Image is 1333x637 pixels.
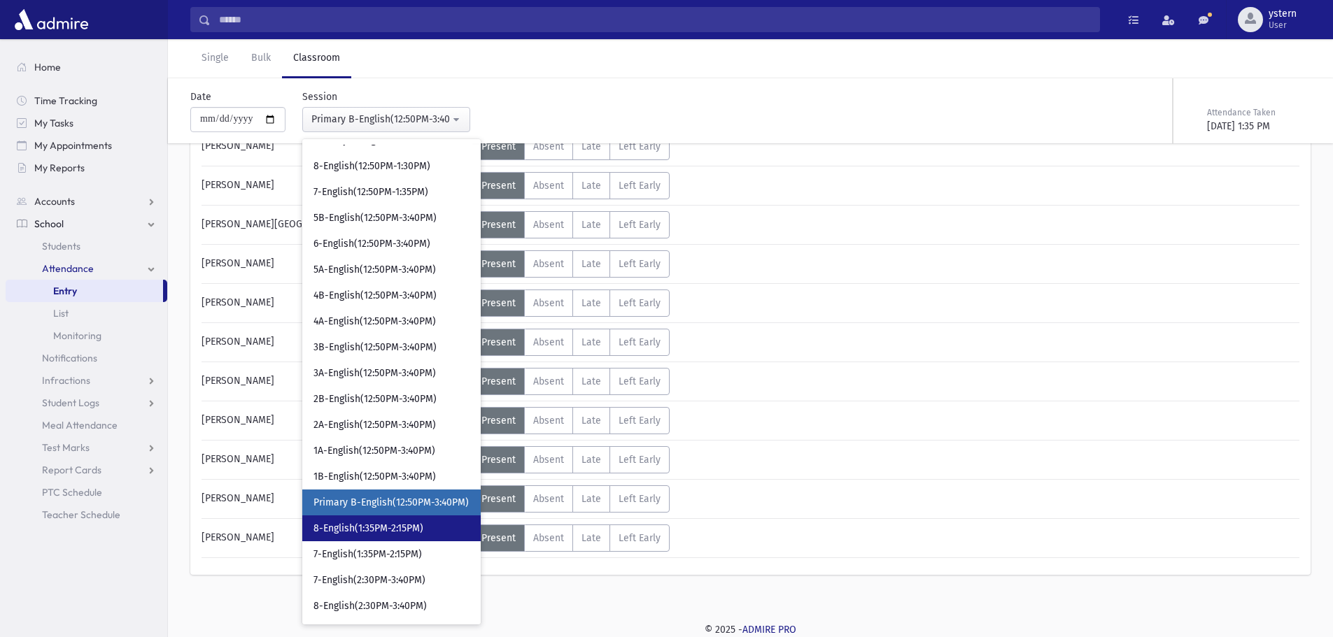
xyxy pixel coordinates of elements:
[533,336,564,348] span: Absent
[313,496,469,510] span: Primary B-English(12:50PM-3:40PM)
[313,366,436,380] span: 3A-English(12:50PM-3:40PM)
[472,289,670,317] div: AttTypes
[313,573,425,587] span: 7-English(2:30PM-3:40PM)
[619,180,661,192] span: Left Early
[1207,106,1308,119] div: Attendance Taken
[533,454,564,466] span: Absent
[481,493,516,505] span: Present
[42,419,118,431] span: Meal Attendance
[619,258,661,270] span: Left Early
[619,454,661,466] span: Left Early
[472,446,670,473] div: AttTypes
[472,211,670,238] div: AttTypes
[472,329,670,356] div: AttTypes
[581,219,601,231] span: Late
[6,213,167,235] a: School
[472,250,670,278] div: AttTypes
[481,375,516,387] span: Present
[472,133,670,160] div: AttTypes
[6,436,167,459] a: Test Marks
[34,162,85,174] span: My Reports
[533,415,564,427] span: Absent
[302,90,337,104] label: Session
[34,61,61,73] span: Home
[481,454,516,466] span: Present
[1207,119,1308,134] div: [DATE] 1:35 PM
[195,524,472,552] div: [PERSON_NAME]
[581,336,601,348] span: Late
[472,407,670,434] div: AttTypes
[195,133,472,160] div: [PERSON_NAME]
[42,486,102,499] span: PTC Schedule
[34,94,97,107] span: Time Tracking
[6,369,167,392] a: Infractions
[533,219,564,231] span: Absent
[472,485,670,513] div: AttTypes
[313,263,436,277] span: 5A-English(12:50PM-3:40PM)
[481,336,516,348] span: Present
[619,141,661,152] span: Left Early
[581,415,601,427] span: Late
[1269,8,1297,20] span: ystern
[1269,20,1297,31] span: User
[533,180,564,192] span: Absent
[195,172,472,199] div: [PERSON_NAME]
[42,508,120,521] span: Teacher Schedule
[313,470,436,484] span: 1B-English(12:50PM-3:40PM)
[619,532,661,544] span: Left Early
[581,297,601,309] span: Late
[311,112,450,127] div: Primary B-English(12:50PM-3:40PM)
[6,347,167,369] a: Notifications
[190,90,211,104] label: Date
[533,141,564,152] span: Absent
[195,329,472,356] div: [PERSON_NAME]
[619,219,661,231] span: Left Early
[313,444,435,458] span: 1A-English(12:50PM-3:40PM)
[619,415,661,427] span: Left Early
[619,493,661,505] span: Left Early
[34,195,75,208] span: Accounts
[533,297,564,309] span: Absent
[581,258,601,270] span: Late
[313,418,436,432] span: 2A-English(12:50PM-3:40PM)
[6,481,167,503] a: PTC Schedule
[313,237,430,251] span: 6-English(12:50PM-3:40PM)
[481,297,516,309] span: Present
[282,39,351,78] a: Classroom
[313,315,436,329] span: 4A-English(12:50PM-3:40PM)
[195,407,472,434] div: [PERSON_NAME]
[581,454,601,466] span: Late
[581,375,601,387] span: Late
[6,235,167,257] a: Students
[42,441,90,454] span: Test Marks
[42,396,99,409] span: Student Logs
[6,112,167,134] a: My Tasks
[6,157,167,179] a: My Reports
[313,211,437,225] span: 5B-English(12:50PM-3:40PM)
[195,485,472,513] div: [PERSON_NAME]
[581,141,601,152] span: Late
[240,39,282,78] a: Bulk
[42,374,90,387] span: Infractions
[195,211,472,238] div: [PERSON_NAME][GEOGRAPHIC_DATA]
[42,464,101,476] span: Report Cards
[6,459,167,481] a: Report Cards
[195,368,472,395] div: [PERSON_NAME]
[6,56,167,78] a: Home
[6,392,167,414] a: Student Logs
[6,134,167,157] a: My Appointments
[53,307,69,320] span: List
[34,139,112,152] span: My Appointments
[11,6,92,34] img: AdmirePro
[302,107,470,132] button: Primary B-English(12:50PM-3:40PM)
[472,368,670,395] div: AttTypes
[53,285,77,297] span: Entry
[313,522,423,536] span: 8-English(1:35PM-2:15PM)
[533,258,564,270] span: Absent
[6,414,167,436] a: Meal Attendance
[481,219,516,231] span: Present
[581,493,601,505] span: Late
[472,524,670,552] div: AttTypes
[619,336,661,348] span: Left Early
[6,190,167,213] a: Accounts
